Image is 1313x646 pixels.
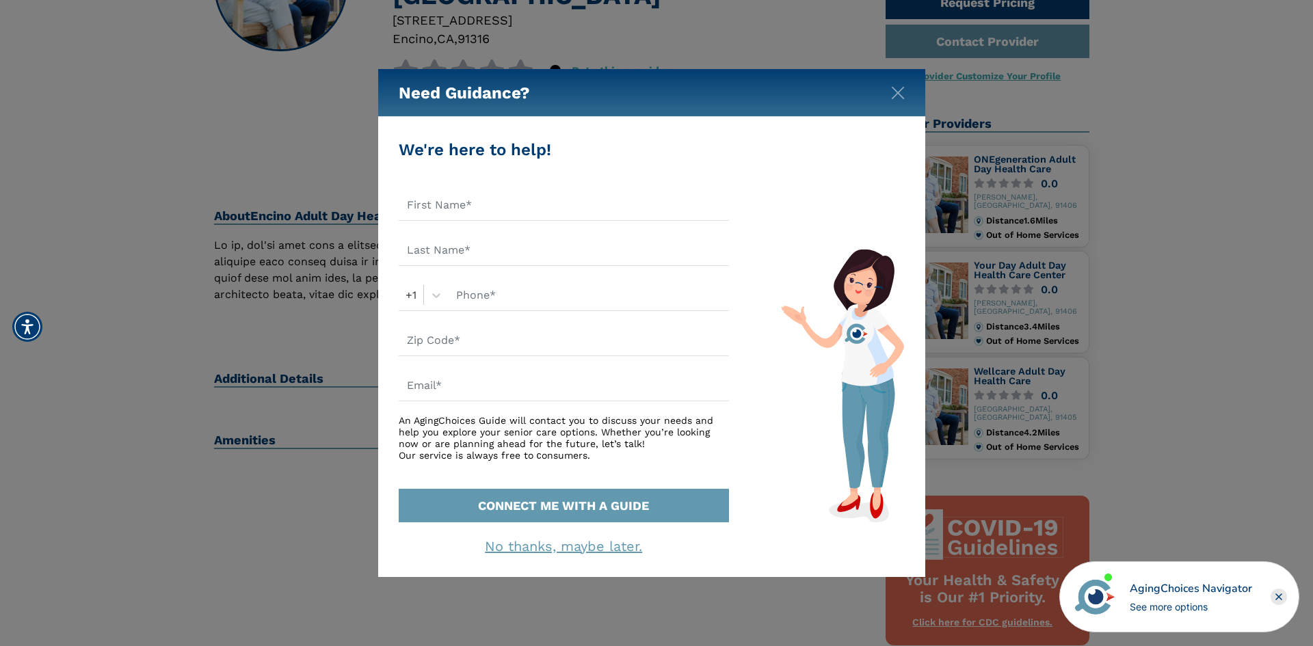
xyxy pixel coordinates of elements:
div: AgingChoices Navigator [1130,580,1252,597]
div: Close [1271,589,1287,605]
input: Phone* [448,280,729,311]
input: First Name* [399,189,729,221]
div: We're here to help! [399,137,729,162]
input: Last Name* [399,234,729,266]
div: An AgingChoices Guide will contact you to discuss your needs and help you explore your senior car... [399,415,729,461]
h5: Need Guidance? [399,69,530,117]
button: CONNECT ME WITH A GUIDE [399,489,729,522]
button: Close [891,83,905,97]
img: avatar [1072,574,1118,620]
input: Email* [399,370,729,401]
a: No thanks, maybe later. [485,538,642,554]
img: match-guide-form.svg [781,249,904,522]
div: See more options [1130,600,1252,614]
img: modal-close.svg [891,86,905,100]
input: Zip Code* [399,325,729,356]
div: Accessibility Menu [12,312,42,342]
